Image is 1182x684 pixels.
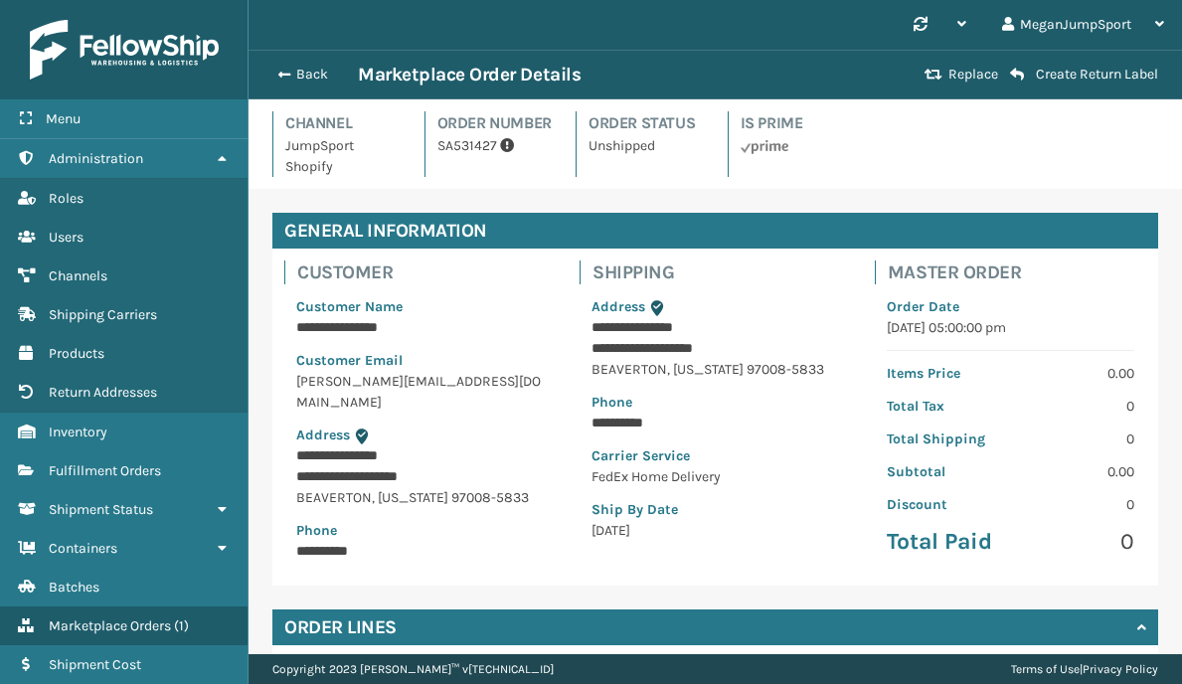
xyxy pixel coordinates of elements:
[887,363,998,384] p: Items Price
[1011,662,1080,676] a: Terms of Use
[49,190,84,207] span: Roles
[296,427,350,443] span: Address
[285,111,401,135] h4: Channel
[285,135,401,177] p: JumpSport Shopify
[1022,396,1133,417] p: 0
[1022,428,1133,449] p: 0
[887,296,1134,317] p: Order Date
[49,150,143,167] span: Administration
[272,213,1158,249] h4: General Information
[49,229,84,246] span: Users
[1022,527,1133,557] p: 0
[1011,654,1158,684] div: |
[49,579,99,596] span: Batches
[591,445,839,466] p: Carrier Service
[589,135,704,156] p: Unshipped
[49,540,117,557] span: Containers
[49,345,104,362] span: Products
[358,63,581,86] h3: Marketplace Order Details
[589,111,704,135] h4: Order Status
[49,501,153,518] span: Shipment Status
[592,260,851,284] h4: Shipping
[591,499,839,520] p: Ship By Date
[30,20,219,80] img: logo
[296,487,544,508] p: BEAVERTON , [US_STATE] 97008-5833
[297,260,556,284] h4: Customer
[296,520,544,541] p: Phone
[1010,67,1024,83] i: Create Return Label
[49,306,157,323] span: Shipping Carriers
[591,520,839,541] p: [DATE]
[1004,66,1164,84] button: Create Return Label
[887,494,998,515] p: Discount
[887,527,998,557] p: Total Paid
[591,298,645,315] span: Address
[591,466,839,487] p: FedEx Home Delivery
[296,371,544,413] p: [PERSON_NAME][EMAIL_ADDRESS][DOMAIN_NAME]
[266,66,358,84] button: Back
[591,392,839,413] p: Phone
[49,424,107,440] span: Inventory
[741,111,856,135] h4: Is Prime
[1022,494,1133,515] p: 0
[49,267,107,284] span: Channels
[887,428,998,449] p: Total Shipping
[49,462,161,479] span: Fulfillment Orders
[1022,461,1133,482] p: 0.00
[925,68,942,82] i: Replace
[49,384,157,401] span: Return Addresses
[272,654,554,684] p: Copyright 2023 [PERSON_NAME]™ v [TECHNICAL_ID]
[296,296,544,317] p: Customer Name
[437,111,553,135] h4: Order Number
[919,66,1004,84] button: Replace
[887,317,1134,338] p: [DATE] 05:00:00 pm
[49,617,171,634] span: Marketplace Orders
[887,461,998,482] p: Subtotal
[591,359,839,380] p: BEAVERTON , [US_STATE] 97008-5833
[888,260,1146,284] h4: Master Order
[284,615,397,639] h4: Order Lines
[49,656,141,673] span: Shipment Cost
[1022,363,1133,384] p: 0.00
[296,350,544,371] p: Customer Email
[887,396,998,417] p: Total Tax
[1083,662,1158,676] a: Privacy Policy
[437,135,553,156] p: SA531427
[46,110,81,127] span: Menu
[174,617,189,634] span: ( 1 )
